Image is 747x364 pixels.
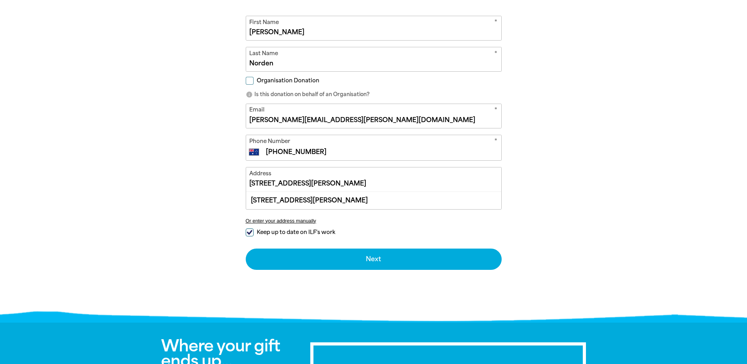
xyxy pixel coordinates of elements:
input: Keep up to date on ILF's work [246,228,254,236]
div: [STREET_ADDRESS][PERSON_NAME] [246,192,501,209]
i: Required [494,137,497,147]
button: Or enter your address manually [246,218,502,224]
span: Organisation Donation [257,77,319,84]
span: Keep up to date on ILF's work [257,228,335,236]
i: info [246,91,253,98]
p: Is this donation on behalf of an Organisation? [246,91,502,98]
input: Organisation Donation [246,77,254,85]
button: Next [246,249,502,270]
